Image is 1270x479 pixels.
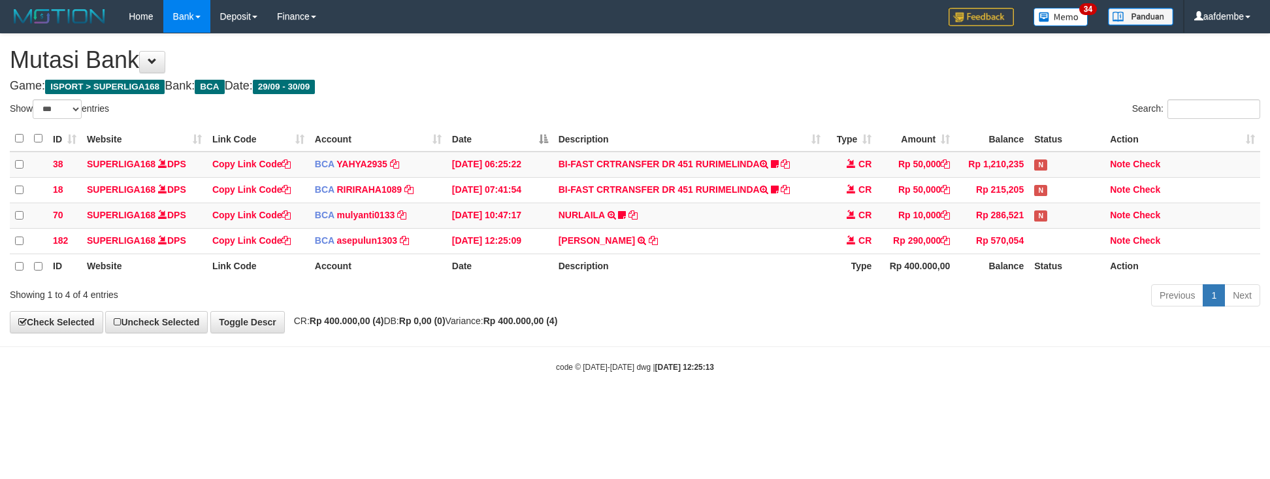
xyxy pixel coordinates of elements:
img: Button%20Memo.svg [1034,8,1088,26]
th: Type [826,254,877,279]
div: Showing 1 to 4 of 4 entries [10,283,519,301]
th: Action [1105,254,1260,279]
th: Date [447,254,553,279]
a: Copy Rp 290,000 to clipboard [941,235,950,246]
th: Account [310,254,447,279]
td: DPS [82,203,207,228]
a: Copy Link Code [212,235,291,246]
td: Rp 286,521 [955,203,1029,228]
span: CR [858,184,871,195]
a: Toggle Descr [210,311,285,333]
th: Account: activate to sort column ascending [310,126,447,152]
a: Note [1110,184,1130,195]
th: Balance [955,254,1029,279]
input: Search: [1167,99,1260,119]
th: Description: activate to sort column ascending [553,126,826,152]
a: Copy Link Code [212,159,291,169]
span: BCA [315,235,334,246]
label: Search: [1132,99,1260,119]
span: BCA [315,210,334,220]
th: Action: activate to sort column ascending [1105,126,1260,152]
span: Has Note [1034,210,1047,222]
th: ID: activate to sort column ascending [48,126,82,152]
span: 29/09 - 30/09 [253,80,316,94]
a: Copy Link Code [212,210,291,220]
a: YAHYA2935 [336,159,387,169]
a: Check Selected [10,311,103,333]
a: Check [1133,159,1160,169]
strong: Rp 400.000,00 (4) [483,316,558,326]
small: code © [DATE]-[DATE] dwg | [556,363,714,372]
span: Has Note [1034,185,1047,196]
span: 18 [53,184,63,195]
a: Copy THEODORUS AGUNG AJ to clipboard [649,235,658,246]
a: NURLAILA [559,210,605,220]
a: Note [1110,210,1130,220]
td: Rp 1,210,235 [955,152,1029,178]
th: Link Code: activate to sort column ascending [207,126,310,152]
th: Website [82,254,207,279]
img: panduan.png [1108,8,1173,25]
strong: Rp 400.000,00 (4) [310,316,384,326]
td: Rp 570,054 [955,228,1029,254]
span: CR: DB: Variance: [287,316,558,326]
td: DPS [82,228,207,254]
a: 1 [1203,284,1225,306]
img: Feedback.jpg [949,8,1014,26]
a: SUPERLIGA168 [87,159,155,169]
td: Rp 290,000 [877,228,955,254]
span: 38 [53,159,63,169]
td: [DATE] 10:47:17 [447,203,553,228]
a: Next [1224,284,1260,306]
th: Type: activate to sort column ascending [826,126,877,152]
strong: Rp 0,00 (0) [399,316,446,326]
a: RIRIRAHA1089 [337,184,402,195]
img: MOTION_logo.png [10,7,109,26]
h4: Game: Bank: Date: [10,80,1260,93]
a: Copy Rp 50,000 to clipboard [941,184,950,195]
span: CR [858,159,871,169]
td: Rp 215,205 [955,177,1029,203]
a: Check [1133,210,1160,220]
a: Note [1110,159,1130,169]
span: 182 [53,235,68,246]
td: [DATE] 06:25:22 [447,152,553,178]
td: [DATE] 12:25:09 [447,228,553,254]
td: [DATE] 07:41:54 [447,177,553,203]
span: BCA [195,80,224,94]
select: Showentries [33,99,82,119]
a: SUPERLIGA168 [87,210,155,220]
a: Check [1133,184,1160,195]
th: Status [1029,254,1105,279]
label: Show entries [10,99,109,119]
a: Copy Rp 50,000 to clipboard [941,159,950,169]
a: mulyanti0133 [337,210,395,220]
a: Previous [1151,284,1203,306]
td: Rp 50,000 [877,177,955,203]
a: SUPERLIGA168 [87,184,155,195]
strong: [DATE] 12:25:13 [655,363,714,372]
td: BI-FAST CRTRANSFER DR 451 RURIMELINDA [553,152,826,178]
a: Copy RIRIRAHA1089 to clipboard [404,184,414,195]
th: Rp 400.000,00 [877,254,955,279]
a: Uncheck Selected [105,311,208,333]
span: BCA [315,159,334,169]
h1: Mutasi Bank [10,47,1260,73]
th: Description [553,254,826,279]
th: ID [48,254,82,279]
th: Date: activate to sort column descending [447,126,553,152]
td: DPS [82,152,207,178]
a: Note [1110,235,1130,246]
a: Copy BI-FAST CRTRANSFER DR 451 RURIMELINDA to clipboard [781,159,790,169]
a: Copy Link Code [212,184,291,195]
a: Copy YAHYA2935 to clipboard [390,159,399,169]
td: BI-FAST CRTRANSFER DR 451 RURIMELINDA [553,177,826,203]
a: Copy NURLAILA to clipboard [628,210,638,220]
a: Check [1133,235,1160,246]
span: 34 [1079,3,1097,15]
a: [PERSON_NAME] [559,235,635,246]
td: Rp 50,000 [877,152,955,178]
a: Copy BI-FAST CRTRANSFER DR 451 RURIMELINDA to clipboard [781,184,790,195]
span: Has Note [1034,159,1047,171]
span: CR [858,210,871,220]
